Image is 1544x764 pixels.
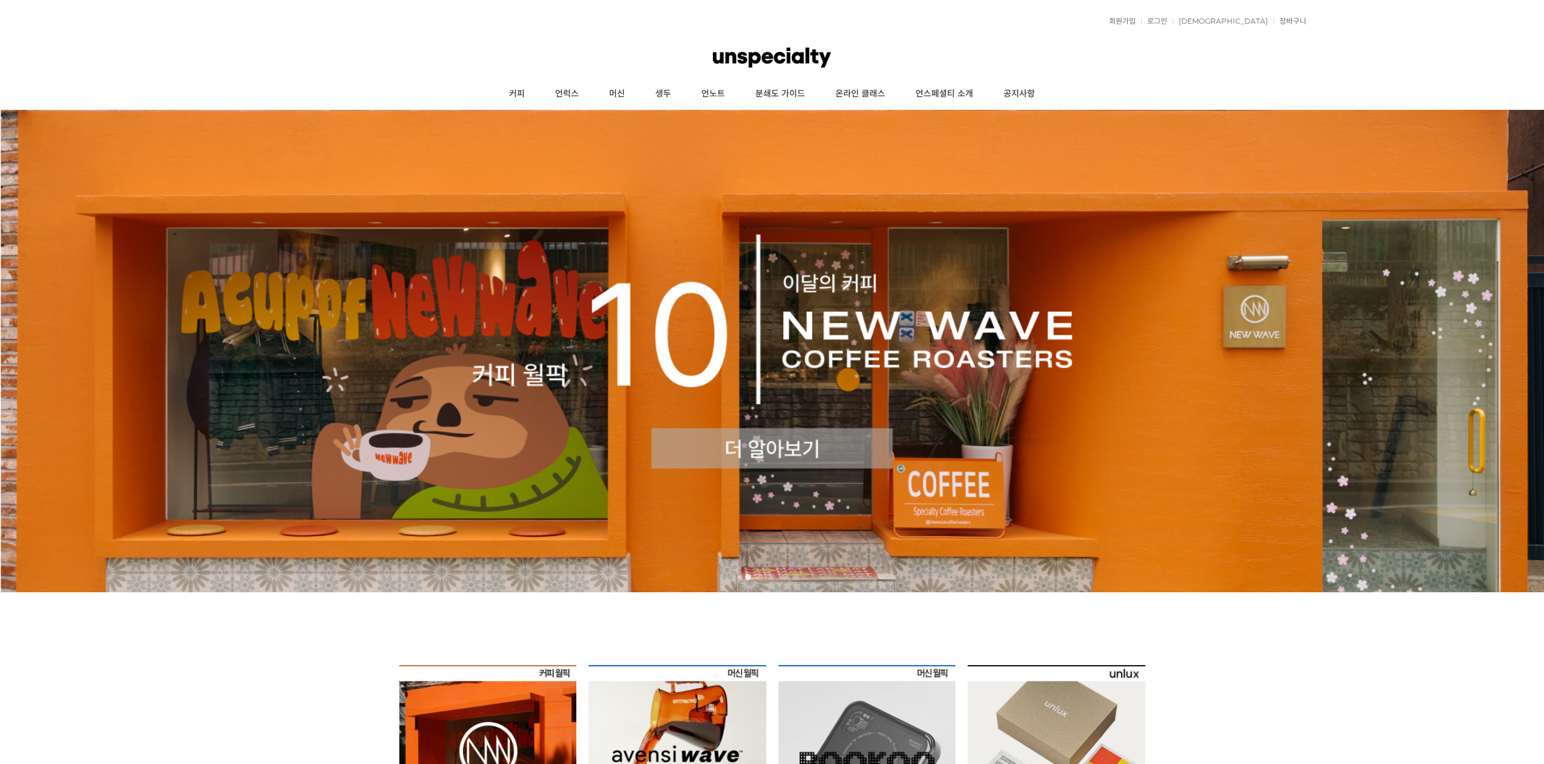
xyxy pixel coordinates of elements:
a: 회원가입 [1103,18,1136,25]
a: 생두 [640,79,686,109]
a: 장바구니 [1273,18,1306,25]
img: 언스페셜티 몰 [713,39,831,76]
a: 3 [769,574,775,580]
a: 온라인 클래스 [820,79,900,109]
a: 2 [757,574,763,580]
a: [DEMOGRAPHIC_DATA] [1173,18,1268,25]
a: 로그인 [1141,18,1167,25]
a: 1 [745,574,751,580]
a: 커피 [494,79,540,109]
a: 4 [781,574,787,580]
a: 언스페셜티 소개 [900,79,988,109]
a: 분쇄도 가이드 [740,79,820,109]
a: 언노트 [686,79,740,109]
a: 언럭스 [540,79,594,109]
a: 머신 [594,79,640,109]
a: 5 [794,574,800,580]
a: 공지사항 [988,79,1050,109]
